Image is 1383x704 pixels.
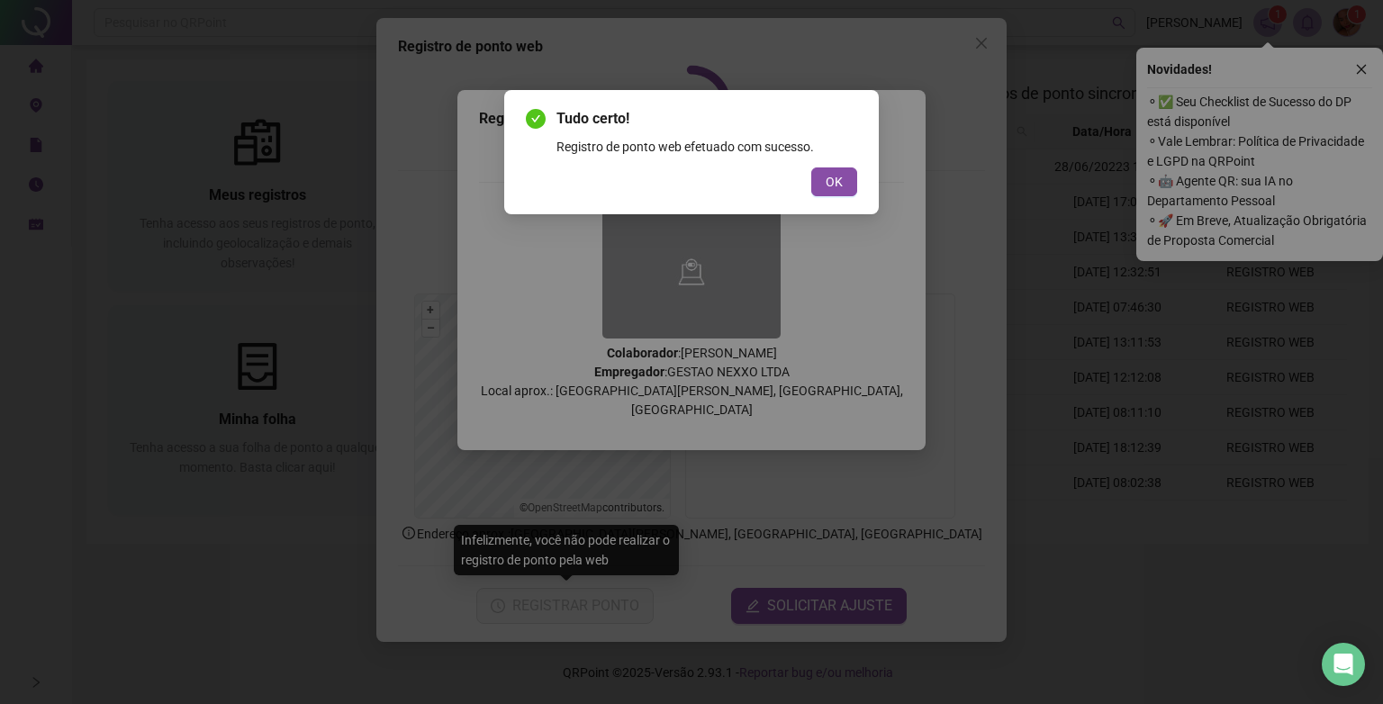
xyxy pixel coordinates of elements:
div: Open Intercom Messenger [1322,643,1365,686]
span: Tudo certo! [556,108,857,130]
button: OK [811,167,857,196]
span: OK [826,172,843,192]
div: Registro de ponto web efetuado com sucesso. [556,137,857,157]
span: check-circle [526,109,546,129]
